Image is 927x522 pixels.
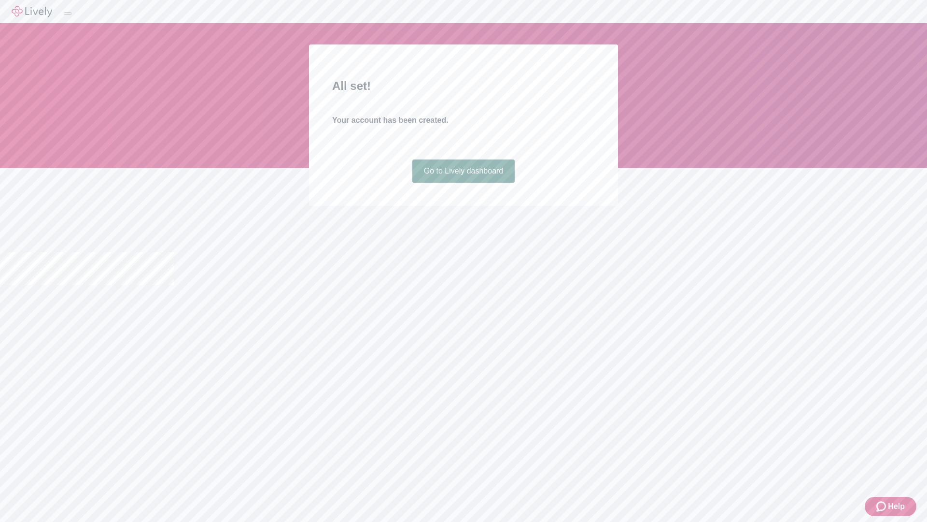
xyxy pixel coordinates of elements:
[888,501,905,512] span: Help
[64,12,71,15] button: Log out
[412,159,515,183] a: Go to Lively dashboard
[865,497,916,516] button: Zendesk support iconHelp
[876,501,888,512] svg: Zendesk support icon
[332,77,595,95] h2: All set!
[332,115,595,126] h4: Your account has been created.
[12,6,52,17] img: Lively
